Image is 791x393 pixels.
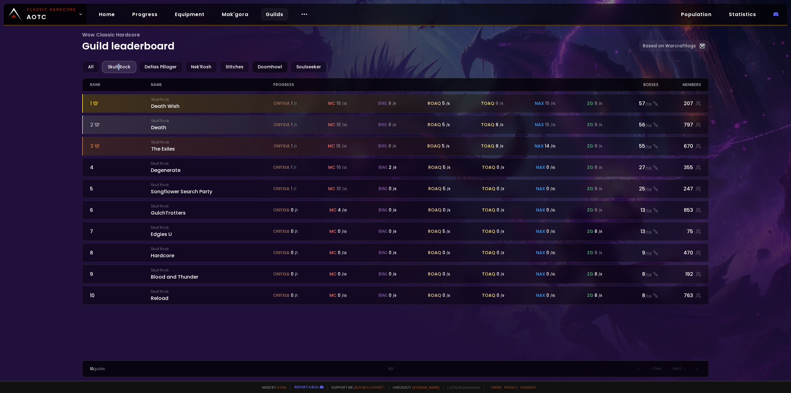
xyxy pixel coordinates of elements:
div: 470 [658,249,701,257]
span: zg [587,164,593,171]
small: / 9 [599,293,602,298]
small: Skull Rock [151,161,273,166]
span: mc [328,100,335,107]
div: 1 [291,164,296,171]
small: / 8 [392,101,396,106]
small: / 9 [501,272,504,277]
div: 10 [336,164,347,171]
small: / 15 [551,123,556,127]
a: Home [94,8,120,21]
small: / 8 [393,251,396,255]
div: 7 [90,228,151,235]
span: bwl [379,228,387,235]
div: 27 [610,164,658,171]
a: 5Skull RockSongflower Search Partyonyxia 1 /1mc 10 /10bwl 0 /8roaq 5 /6toaq 0 /9nax 0 /15zg 9 /92... [82,179,709,198]
small: / 58 [645,144,652,150]
span: toaq [482,271,495,277]
div: 670 [658,142,701,150]
a: 3Skull RockThe Exilesonyxia 1 /1mc 10 /10bwl 8 /8roaq 5 /6toaq 8 /9nax 14 /15zg 9 /955/58670 [82,137,709,156]
span: AOTC [27,7,76,22]
span: zg [587,100,593,107]
small: Classic Hardcore [27,7,76,12]
img: Warcraftlog [700,43,705,49]
div: 5 [442,143,450,149]
div: 10 [336,143,347,149]
div: Hardcore [151,246,273,259]
small: / 1 [294,165,296,170]
small: / 1 [295,208,298,213]
span: toaq [481,100,494,107]
span: onyxia [273,186,290,192]
span: mc [329,207,336,213]
div: 2 [90,121,151,129]
div: 0 [443,207,450,213]
span: roaq [428,100,441,107]
small: / 9 [599,101,602,106]
small: Skull Rock [151,182,273,188]
a: 1Skull RockDeath Wishonyxia 1 /1mc 10 /10bwl 8 /8roaq 5 /6toaq 9 /9nax 15 /15zg 9 /957/58207 [82,94,709,113]
small: / 1 [294,101,297,106]
small: / 8 [393,293,396,298]
small: / 9 [501,251,504,255]
small: / 15 [551,144,556,149]
div: 0 [497,186,504,192]
div: 0 [291,250,298,256]
div: 0 [389,207,396,213]
div: 9 [594,100,602,107]
small: / 9 [599,123,602,127]
span: nax [536,207,545,213]
a: 4Skull RockDegenerateonyxia 1 /1mc 10 /10bwl 2 /8roaq 5 /6toaq 0 /9nax 0 /15zg 9 /927/58355 [82,158,709,177]
small: / 6 [446,144,450,149]
small: / 10 [342,123,347,127]
a: 10Skull RockReloadonyxia 0 /1mc 0 /10bwl 0 /8roaq 0 /6toaq 0 /9nax 0 /15zg 8 /98/58763 [82,286,709,305]
span: bwl [379,207,387,213]
div: 9 [594,186,602,192]
a: 9Skull RockBlood and Thunderonyxia 0 /1mc 0 /10bwl 0 /8roaq 0 /6toaq 0 /9nax 0 /15zg 8 /98/58192 [82,265,709,284]
div: 207 [658,100,701,107]
small: / 6 [447,187,450,191]
span: toaq [482,164,495,171]
small: / 15 [550,272,555,277]
small: / 8 [393,165,396,170]
div: 0 [546,271,555,277]
div: 8 [90,249,151,257]
div: 5 [443,186,450,192]
div: 5 [442,228,450,235]
span: onyxia [273,143,290,149]
div: 10 [336,186,347,192]
small: / 9 [599,208,602,213]
div: 0 [442,250,450,256]
div: 0 [497,250,504,256]
span: zg [587,143,593,149]
div: 0 [546,250,555,256]
div: 0 [338,228,347,235]
small: / 6 [447,165,450,170]
div: 15 [545,100,556,107]
small: / 58 [645,123,652,129]
span: mc [329,271,336,277]
small: / 9 [501,293,504,298]
div: Blood and Thunder [151,267,273,281]
a: Based on Warcraftlogs [639,40,709,52]
small: / 10 [342,251,347,255]
span: bwl [379,250,387,256]
small: / 9 [501,165,504,170]
div: 9 [594,143,602,149]
div: 9 [594,207,602,213]
a: 2Skull RockDeathonyxia 1 /1mc 10 /10bwl 8 /8roaq 5 /6toaq 8 /9nax 15 /15zg 9 /956/58797 [82,115,709,134]
small: Skull Rock [151,225,273,230]
span: nax [536,271,545,277]
span: toaq [481,122,494,128]
div: 9 [496,100,503,107]
div: 2 [389,164,396,171]
small: / 15 [550,229,555,234]
small: / 6 [446,293,450,298]
a: Terms [490,385,502,390]
small: / 9 [599,165,602,170]
div: 55 [610,142,658,150]
a: Privacy [504,385,518,390]
span: onyxia [273,122,290,128]
small: / 9 [500,144,503,149]
span: mc [328,186,335,192]
small: Skull Rock [151,118,273,124]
